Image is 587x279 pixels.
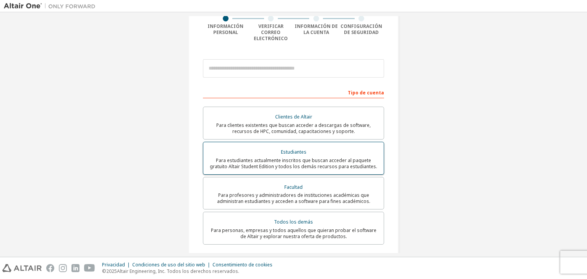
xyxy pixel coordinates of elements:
[2,264,42,272] img: altair_logo.svg
[211,227,376,240] font: Para personas, empresas y todos aquellos que quieran probar el software de Altair y explorar nues...
[210,157,377,170] font: Para estudiantes actualmente inscritos que buscan acceder al paquete gratuito Altair Student Edit...
[4,2,99,10] img: Altair Uno
[274,219,313,225] font: Todos los demás
[284,184,303,190] font: Facultad
[275,114,312,120] font: Clientes de Altair
[117,268,239,274] font: Altair Engineering, Inc. Todos los derechos reservados.
[295,23,338,36] font: Información de la cuenta
[281,149,306,155] font: Estudiantes
[216,122,371,135] font: Para clientes existentes que buscan acceder a descargas de software, recursos de HPC, comunidad, ...
[254,23,288,42] font: Verificar correo electrónico
[59,264,67,272] img: instagram.svg
[348,89,384,96] font: Tipo de cuenta
[102,261,125,268] font: Privacidad
[106,268,117,274] font: 2025
[341,23,382,36] font: Configuración de seguridad
[132,261,205,268] font: Condiciones de uso del sitio web
[84,264,95,272] img: youtube.svg
[208,23,243,36] font: Información personal
[71,264,79,272] img: linkedin.svg
[46,264,54,272] img: facebook.svg
[212,261,272,268] font: Consentimiento de cookies
[217,192,370,204] font: Para profesores y administradores de instituciones académicas que administran estudiantes y acced...
[102,268,106,274] font: ©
